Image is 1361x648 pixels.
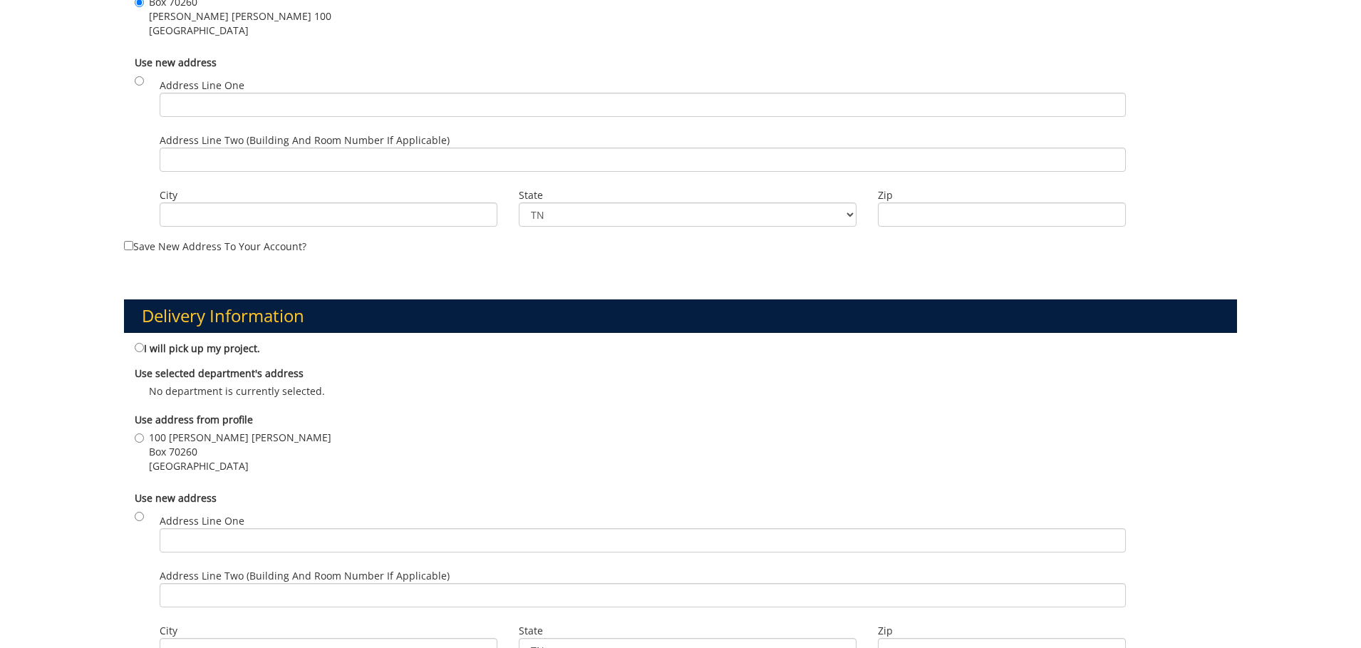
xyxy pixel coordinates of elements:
[160,528,1126,552] input: Address Line One
[149,9,331,24] span: [PERSON_NAME] [PERSON_NAME] 100
[124,241,133,250] input: Save new address to your account?
[878,202,1126,227] input: Zip
[135,340,260,356] label: I will pick up my project.
[160,569,1126,607] label: Address Line Two (Building and Room Number if applicable)
[149,459,331,473] span: [GEOGRAPHIC_DATA]
[135,433,144,443] input: 100 [PERSON_NAME] [PERSON_NAME] Box 70260 [GEOGRAPHIC_DATA]
[124,299,1237,332] h3: Delivery Information
[135,343,144,352] input: I will pick up my project.
[149,431,331,445] span: 100 [PERSON_NAME] [PERSON_NAME]
[878,624,1126,638] label: Zip
[160,624,497,638] label: City
[135,491,217,505] b: Use new address
[135,384,1226,398] p: No department is currently selected.
[519,624,857,638] label: State
[135,56,217,69] b: Use new address
[160,148,1126,172] input: Address Line Two (Building and Room Number if applicable)
[160,78,1126,117] label: Address Line One
[160,514,1126,552] label: Address Line One
[878,188,1126,202] label: Zip
[135,413,253,426] b: Use address from profile
[160,188,497,202] label: City
[519,188,857,202] label: State
[160,93,1126,117] input: Address Line One
[160,202,497,227] input: City
[160,133,1126,172] label: Address Line Two (Building and Room Number if applicable)
[149,445,331,459] span: Box 70260
[149,24,331,38] span: [GEOGRAPHIC_DATA]
[160,583,1126,607] input: Address Line Two (Building and Room Number if applicable)
[135,366,304,380] b: Use selected department's address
